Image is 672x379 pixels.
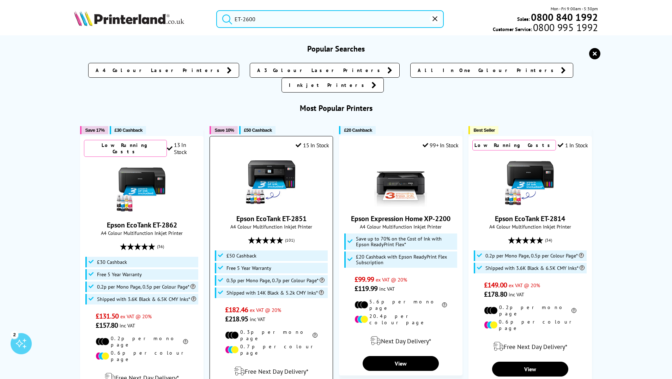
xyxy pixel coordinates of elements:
a: All In One Colour Printers [410,63,573,78]
a: 0800 840 1992 [530,14,598,20]
a: A4 Colour Laser Printers [88,63,239,78]
li: 0.3p per mono page [225,329,317,342]
div: Low Running Costs [472,140,556,150]
li: 0.6p per colour page [96,350,188,362]
span: Save 17% [85,128,104,133]
span: (34) [545,233,552,247]
a: Epson Expression Home XP-2200 [374,201,427,208]
li: 0.2p per mono page [484,304,576,317]
span: Sales: [517,16,530,22]
span: A4 Colour Multifunction Inkjet Printer [84,230,199,236]
a: Inkjet Printers [281,78,384,93]
div: Low Running Costs [84,140,167,157]
span: £50 Cashback [244,128,272,133]
span: Shipped with 3.6K Black & 6.5K CMY Inks* [485,265,585,271]
li: 0.6p per colour page [484,319,576,331]
div: 1 In Stock [558,142,588,149]
span: A4 Colour Multifunction Inkjet Printer [472,223,588,230]
input: Search product or brand [216,10,444,28]
img: Epson EcoTank ET-2851 [245,154,298,207]
img: Epson Expression Home XP-2200 [374,154,427,207]
div: 13 In Stock [167,141,200,155]
span: £131.50 [96,312,119,321]
span: inc VAT [250,316,265,322]
span: Free 5 Year Warranty [226,265,271,271]
a: Epson Expression Home XP-2200 [351,214,450,223]
span: Free 5 Year Warranty [97,272,142,277]
span: £50 Cashback [226,253,256,259]
span: £149.00 [484,280,507,290]
span: Save up to 70% on the Cost of Ink with Epson ReadyPrint Flex* [356,236,456,247]
li: 5.6p per mono page [355,298,447,311]
button: £30 Cashback [110,126,146,134]
span: £20 Cashback [344,128,372,133]
span: A4 Colour Multifunction Inkjet Printer [343,223,458,230]
span: £157.80 [96,321,118,330]
span: 0.2p per Mono Page, 0.5p per Colour Page* [97,284,195,290]
span: 0800 995 1992 [532,24,598,31]
div: modal_delivery [343,331,458,351]
span: Shipped with 14K Black & 5.2k CMY Inks* [226,290,324,296]
span: inc VAT [509,291,524,298]
a: Epson EcoTank ET-2814 [495,214,565,223]
a: Epson EcoTank ET-2862 [107,220,177,230]
button: Best Seller [468,126,498,134]
span: A4 Colour Laser Printers [96,67,223,74]
span: (101) [285,233,295,247]
span: £178.80 [484,290,507,299]
span: Best Seller [473,128,495,133]
button: £20 Cashback [339,126,375,134]
a: View [492,362,568,377]
a: Printerland Logo [74,11,208,28]
li: 0.2p per mono page [96,335,188,348]
span: A3 Colour Laser Printers [257,67,384,74]
img: Epson EcoTank ET-2814 [504,154,557,207]
div: 2 [11,331,18,338]
a: Epson EcoTank ET-2851 [236,214,307,223]
a: Epson EcoTank ET-2862 [115,208,168,215]
span: £218.95 [225,314,248,324]
img: Printerland Logo [74,11,184,26]
button: Save 17% [80,126,108,134]
span: Save 10% [214,128,234,133]
span: ex VAT @ 20% [120,313,152,320]
h3: Popular Searches [74,44,598,54]
span: ex VAT @ 20% [376,276,407,283]
span: 0.2p per Mono Page, 0.5p per Colour Page* [485,253,584,259]
span: A4 Colour Multifunction Inkjet Printer [213,223,329,230]
div: 15 In Stock [296,142,329,149]
span: £119.99 [355,284,377,293]
span: Mon - Fri 9:00am - 5:30pm [551,5,598,12]
span: inc VAT [379,285,395,292]
span: (36) [157,240,164,253]
b: 0800 840 1992 [531,11,598,24]
span: Inkjet Printers [289,82,368,89]
span: ex VAT @ 20% [250,307,281,313]
div: 99+ In Stock [423,142,459,149]
span: £30 Cashback [115,128,143,133]
button: £50 Cashback [239,126,276,134]
span: 0.3p per Mono Page, 0.7p per Colour Page* [226,278,325,283]
img: Epson EcoTank ET-2862 [115,160,168,213]
span: £30 Cashback [97,259,127,265]
span: Customer Service: [493,24,598,32]
a: Epson EcoTank ET-2851 [245,201,298,208]
div: modal_delivery [472,337,588,356]
button: Save 10% [210,126,237,134]
a: A3 Colour Laser Printers [250,63,400,78]
li: 0.7p per colour page [225,343,317,356]
span: inc VAT [120,322,135,329]
span: £99.99 [355,275,374,284]
span: £20 Cashback with Epson ReadyPrint Flex Subscription [356,254,456,265]
span: All In One Colour Printers [418,67,557,74]
h3: Most Popular Printers [74,103,598,113]
span: £182.46 [225,305,248,314]
li: 20.4p per colour page [355,313,447,326]
a: View [363,356,439,371]
a: Epson EcoTank ET-2814 [504,201,557,208]
span: Shipped with 3.6K Black & 6.5K CMY Inks* [97,296,196,302]
span: ex VAT @ 20% [509,282,540,289]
